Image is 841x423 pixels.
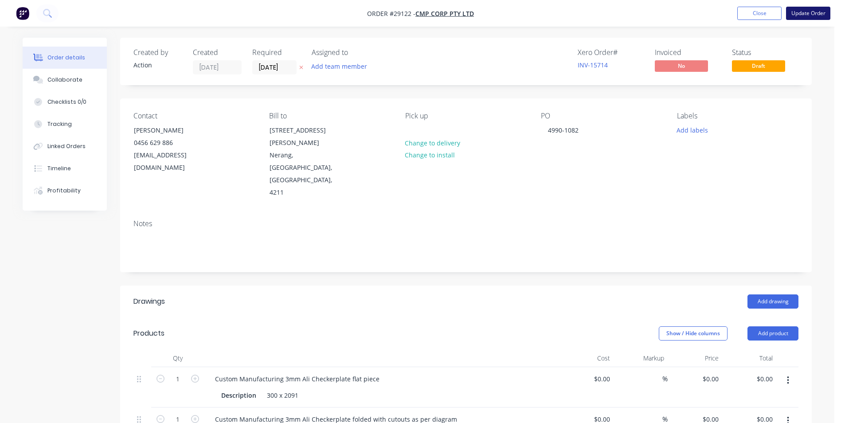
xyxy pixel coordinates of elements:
[208,372,387,385] div: Custom Manufacturing 3mm Ali Checkerplate flat piece
[672,124,712,136] button: Add labels
[405,112,527,120] div: Pick up
[732,60,785,71] span: Draft
[134,124,207,137] div: [PERSON_NAME]
[747,294,798,309] button: Add drawing
[23,91,107,113] button: Checklists 0/0
[133,328,164,339] div: Products
[559,349,614,367] div: Cost
[134,149,207,174] div: [EMAIL_ADDRESS][DOMAIN_NAME]
[16,7,29,20] img: Factory
[722,349,777,367] div: Total
[655,60,708,71] span: No
[737,7,782,20] button: Close
[415,9,474,18] a: CMP CORP PTY LTD
[662,374,668,384] span: %
[578,61,608,69] a: INV-15714
[23,135,107,157] button: Linked Orders
[659,326,728,341] button: Show / Hide columns
[312,60,372,72] button: Add team member
[747,326,798,341] button: Add product
[367,9,415,18] span: Order #29122 -
[541,112,662,120] div: PO
[677,112,798,120] div: Labels
[23,113,107,135] button: Tracking
[47,76,82,84] div: Collaborate
[133,296,165,307] div: Drawings
[47,142,86,150] div: Linked Orders
[126,124,215,174] div: [PERSON_NAME]0456 629 886[EMAIL_ADDRESS][DOMAIN_NAME]
[655,48,721,57] div: Invoiced
[193,48,242,57] div: Created
[47,120,72,128] div: Tracking
[47,164,71,172] div: Timeline
[578,48,644,57] div: Xero Order #
[307,60,372,72] button: Add team member
[668,349,722,367] div: Price
[252,48,301,57] div: Required
[23,180,107,202] button: Profitability
[269,112,391,120] div: Bill to
[47,54,85,62] div: Order details
[47,98,86,106] div: Checklists 0/0
[23,47,107,69] button: Order details
[23,69,107,91] button: Collaborate
[786,7,830,20] button: Update Order
[614,349,668,367] div: Markup
[23,157,107,180] button: Timeline
[270,124,343,149] div: [STREET_ADDRESS][PERSON_NAME]
[400,137,465,149] button: Change to delivery
[270,149,343,199] div: Nerang, [GEOGRAPHIC_DATA], [GEOGRAPHIC_DATA], 4211
[262,124,351,199] div: [STREET_ADDRESS][PERSON_NAME]Nerang, [GEOGRAPHIC_DATA], [GEOGRAPHIC_DATA], 4211
[218,389,260,402] div: Description
[133,219,798,228] div: Notes
[151,349,204,367] div: Qty
[312,48,400,57] div: Assigned to
[541,124,586,137] div: 4990-1082
[47,187,81,195] div: Profitability
[133,48,182,57] div: Created by
[732,48,798,57] div: Status
[400,149,460,161] button: Change to install
[134,137,207,149] div: 0456 629 886
[133,112,255,120] div: Contact
[263,389,302,402] div: 300 x 2091
[133,60,182,70] div: Action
